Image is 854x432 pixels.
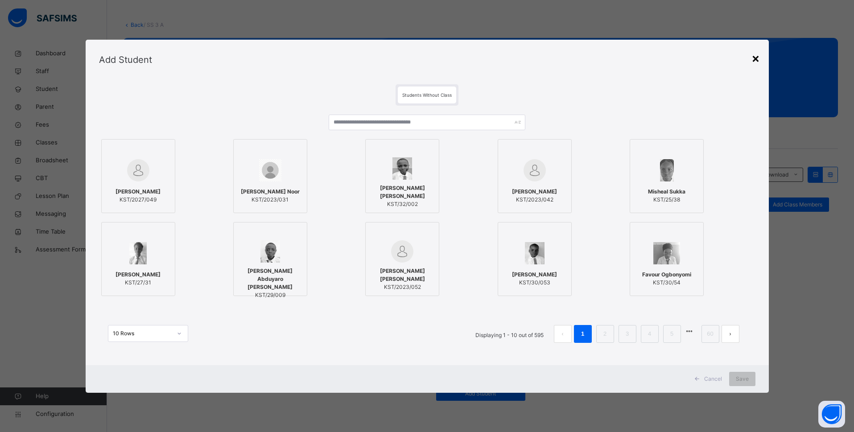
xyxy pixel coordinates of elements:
span: [PERSON_NAME] [PERSON_NAME] [370,184,434,200]
span: KST/25/38 [648,196,685,204]
li: 3 [619,325,636,343]
div: 10 Rows [113,329,172,337]
img: KST_27_31.png [129,242,146,264]
a: 60 [704,328,716,340]
span: KST/2023/052 [370,283,434,291]
button: next page [722,325,739,343]
img: KST_31_018.png [525,242,545,264]
img: KST_2023_031.png [259,159,281,181]
span: KST/2027/049 [116,196,161,204]
span: KST/27/31 [116,279,161,287]
span: Students Without Class [402,92,452,98]
span: [PERSON_NAME] [PERSON_NAME] [370,267,434,283]
span: KST/32/002 [370,200,434,208]
li: 2 [596,325,614,343]
li: 5 [663,325,681,343]
img: KST_29_009.png [260,240,280,263]
span: [PERSON_NAME] Abduyaro [PERSON_NAME] [238,267,302,291]
img: default.svg [391,240,413,263]
span: [PERSON_NAME] [116,188,161,196]
span: Cancel [704,375,722,383]
img: KST_32_002.png [392,157,412,180]
li: Displaying 1 - 10 out of 595 [469,325,550,343]
img: KST_30_54.png [653,242,680,264]
button: prev page [554,325,572,343]
img: default.svg [524,159,546,181]
span: Misheal Sukka [648,188,685,196]
a: 4 [645,328,654,340]
span: KST/29/009 [238,291,302,299]
li: 1 [574,325,592,343]
span: [PERSON_NAME] [512,271,557,279]
span: [PERSON_NAME] [512,188,557,196]
li: 上一页 [554,325,572,343]
a: 3 [623,328,631,340]
span: [PERSON_NAME] Noor [241,188,300,196]
button: Open asap [818,401,845,428]
li: 60 [701,325,719,343]
a: 2 [601,328,609,340]
a: 5 [668,328,676,340]
span: Add Student [99,54,152,65]
img: default.svg [127,159,149,181]
span: KST/2023/031 [241,196,300,204]
a: 1 [578,328,587,340]
span: KST/30/54 [642,279,691,287]
span: KST/2023/042 [512,196,557,204]
li: 4 [641,325,659,343]
span: Save [736,375,749,383]
div: × [751,49,760,67]
li: 向后 5 页 [683,325,696,337]
span: Favour Ogbonyomi [642,271,691,279]
li: 下一页 [722,325,739,343]
img: KST_25_38.png [660,159,674,181]
span: [PERSON_NAME] [116,271,161,279]
span: KST/30/053 [512,279,557,287]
